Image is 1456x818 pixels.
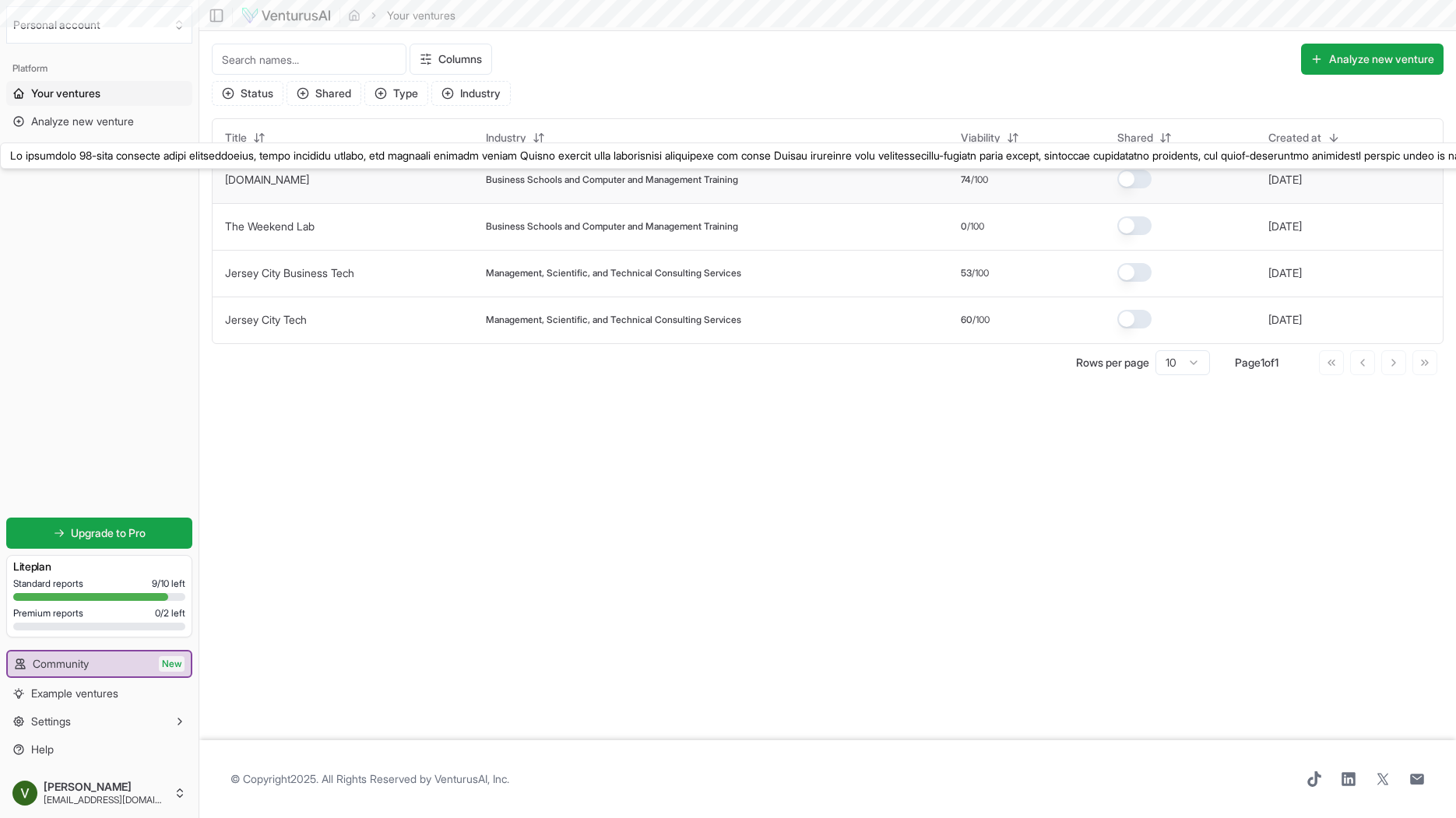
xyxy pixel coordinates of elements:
[8,651,191,676] a: CommunityNew
[951,125,1029,150] button: Viability
[410,44,492,75] button: Columns
[477,125,554,150] button: Industry
[6,774,192,812] button: [PERSON_NAME][EMAIL_ADDRESS][DOMAIN_NAME]
[434,772,507,785] a: VenturusAI, Inc
[6,681,192,706] a: Example ventures
[1259,125,1349,150] button: Created at
[967,220,984,233] span: /100
[71,525,146,541] span: Upgrade to Pro
[13,607,83,620] span: Premium reports
[212,44,406,75] input: Search names...
[486,130,526,146] span: Industry
[961,314,972,326] span: 60
[287,81,361,106] button: Shared
[225,172,309,188] button: [DOMAIN_NAME]
[486,220,738,233] span: Business Schools and Computer and Management Training
[486,267,741,279] span: Management, Scientific, and Technical Consulting Services
[364,81,428,106] button: Type
[31,86,100,101] span: Your ventures
[1268,172,1302,188] button: [DATE]
[6,109,192,134] a: Analyze new venture
[44,780,167,794] span: [PERSON_NAME]
[212,81,283,106] button: Status
[12,781,37,806] img: ACg8ocKruYYD_Bt-37oIXCiOWeYteC2nRSUD6LGuC9n1nc-YIAdH6a08=s96-c
[230,771,509,787] span: © Copyright 2025 . All Rights Reserved by .
[225,265,354,281] button: Jersey City Business Tech
[1264,356,1275,369] span: of
[44,794,167,806] span: [EMAIL_ADDRESS][DOMAIN_NAME]
[6,56,192,81] div: Platform
[13,559,185,574] h3: Lite plan
[225,173,309,186] a: [DOMAIN_NAME]
[31,714,71,729] span: Settings
[225,219,315,234] button: The Weekend Lab
[1268,130,1321,146] span: Created at
[225,266,354,279] a: Jersey City Business Tech
[431,81,511,106] button: Industry
[225,313,307,326] a: Jersey City Tech
[961,220,967,233] span: 0
[6,518,192,549] a: Upgrade to Pro
[225,219,315,233] a: The Weekend Lab
[1261,356,1264,369] span: 1
[1301,44,1444,75] button: Analyze new venture
[152,578,185,590] span: 9 / 10 left
[1235,356,1261,369] span: Page
[1076,355,1149,370] p: Rows per page
[971,174,988,186] span: /100
[1268,312,1302,328] button: [DATE]
[6,737,192,762] a: Help
[33,656,89,672] span: Community
[972,314,990,326] span: /100
[961,174,971,186] span: 74
[31,742,54,757] span: Help
[6,81,192,106] a: Your ventures
[1117,130,1153,146] span: Shared
[1275,356,1278,369] span: 1
[31,114,134,129] span: Analyze new venture
[1268,219,1302,234] button: [DATE]
[486,174,738,186] span: Business Schools and Computer and Management Training
[31,686,118,701] span: Example ventures
[13,578,83,590] span: Standard reports
[1108,125,1181,150] button: Shared
[961,267,972,279] span: 53
[155,607,185,620] span: 0 / 2 left
[225,312,307,328] button: Jersey City Tech
[1268,265,1302,281] button: [DATE]
[159,656,185,672] span: New
[225,130,247,146] span: Title
[972,267,989,279] span: /100
[6,709,192,734] button: Settings
[486,314,741,326] span: Management, Scientific, and Technical Consulting Services
[961,130,1001,146] span: Viability
[216,125,275,150] button: Title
